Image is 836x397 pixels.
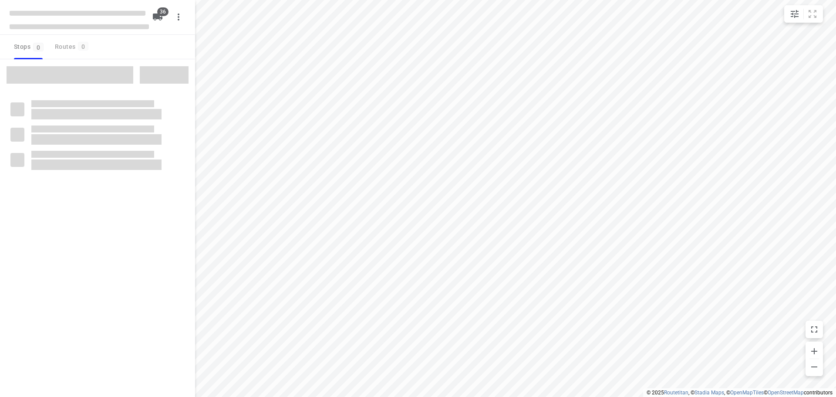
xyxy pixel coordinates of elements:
[786,5,803,23] button: Map settings
[664,390,688,396] a: Routetitan
[768,390,804,396] a: OpenStreetMap
[694,390,724,396] a: Stadia Maps
[647,390,833,396] li: © 2025 , © , © © contributors
[784,5,823,23] div: small contained button group
[730,390,764,396] a: OpenMapTiles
